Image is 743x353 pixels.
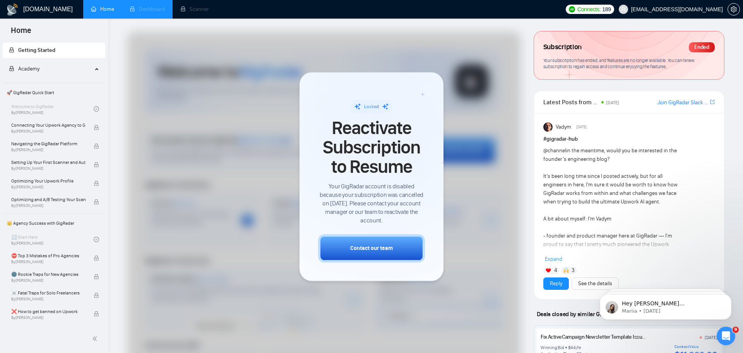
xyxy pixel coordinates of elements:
[3,43,105,58] li: Getting Started
[541,344,564,351] div: Winning Bid
[570,344,576,351] div: 44
[563,268,569,273] img: 🙌
[556,123,571,131] span: Vadym
[11,185,86,189] span: By [PERSON_NAME]
[11,121,86,129] span: Connecting Your Upwork Agency to GigRadar
[710,99,715,105] span: export
[606,100,619,105] span: [DATE]
[11,278,86,283] span: By [PERSON_NAME]
[94,162,99,167] span: lock
[543,122,553,132] img: Vadym
[11,140,86,148] span: Navigating the GigRadar Platform
[543,277,569,290] button: Reply
[318,182,425,225] span: Your GigRadar account is disabled because your subscription was cancelled on [DATE]. Please conta...
[543,41,582,54] span: Subscription
[11,297,86,301] span: By [PERSON_NAME]
[94,293,99,298] span: lock
[11,252,86,260] span: ⛔ Top 3 Mistakes of Pro Agencies
[550,279,562,288] a: Reply
[6,3,19,16] img: logo
[588,278,743,332] iframe: Intercom notifications message
[94,274,99,279] span: lock
[733,327,739,333] span: 9
[11,203,86,208] span: By [PERSON_NAME]
[3,215,104,231] span: 👑 Agency Success with GigRadar
[577,5,601,14] span: Connects:
[11,260,86,264] span: By [PERSON_NAME]
[11,289,86,297] span: ☠️ Fatal Traps for Solo Freelancers
[728,6,740,12] a: setting
[545,256,562,262] span: Expand
[576,344,581,351] div: /hr
[11,158,86,166] span: Setting Up Your First Scanner and Auto-Bidder
[5,25,38,41] span: Home
[350,244,393,252] div: Contact our team
[9,65,39,72] span: Academy
[34,22,134,129] span: Hey [PERSON_NAME][EMAIL_ADDRESS][DOMAIN_NAME], Looks like your Upwork agency HubsPlanet ran out o...
[318,118,425,177] span: Reactivate Subscription to Resume
[568,344,571,351] div: $
[675,344,717,349] div: Contract Value
[11,166,86,171] span: By [PERSON_NAME]
[11,129,86,134] span: By [PERSON_NAME]
[572,267,575,274] span: 3
[576,124,587,131] span: [DATE]
[546,268,551,273] img: ❤️
[34,30,134,37] p: Message from Mariia, sent 1w ago
[9,66,14,71] span: lock
[657,98,709,107] a: Join GigRadar Slack Community
[710,98,715,106] a: export
[94,237,99,242] span: check-circle
[94,255,99,261] span: lock
[11,315,86,320] span: By [PERSON_NAME]
[18,65,39,72] span: Academy
[543,97,599,107] span: Latest Posts from the GigRadar Community
[534,307,639,321] span: Deals closed by similar GigRadar users
[572,277,619,290] button: See the details
[94,106,99,112] span: check-circle
[11,177,86,185] span: Optimizing Your Upwork Profile
[705,334,717,341] div: [DATE]
[94,143,99,149] span: lock
[94,125,99,130] span: lock
[602,5,611,14] span: 189
[621,7,626,12] span: user
[11,270,86,278] span: 🌚 Rookie Traps for New Agencies
[11,308,86,315] span: ❌ How to get banned on Upwork
[689,42,715,52] div: Ended
[578,279,612,288] a: See the details
[717,327,735,345] iframe: Intercom live chat
[543,135,715,143] h1: # gigradar-hub
[92,335,100,343] span: double-left
[9,47,14,53] span: lock
[318,234,425,262] button: Contact our team
[18,47,55,53] span: Getting Started
[11,196,86,203] span: Optimizing and A/B Testing Your Scanner for Better Results
[543,57,695,70] span: Your subscription has ended, and features are no longer available. You can renew subscription to ...
[91,6,114,12] a: homeHome
[11,148,86,152] span: By [PERSON_NAME]
[569,6,575,12] img: upwork-logo.png
[94,181,99,186] span: lock
[94,199,99,205] span: lock
[3,85,104,100] span: 🚀 GigRadar Quick Start
[541,334,698,340] a: Fix ActiveCampaign Newsletter Template Issue (Script Code Appearing)
[554,267,557,274] span: 4
[728,3,740,15] button: setting
[94,311,99,317] span: lock
[543,147,566,154] span: @channel
[364,104,379,109] span: Locked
